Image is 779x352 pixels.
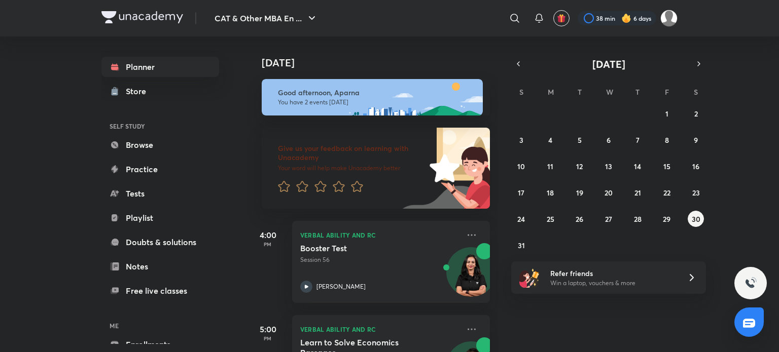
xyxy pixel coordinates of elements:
button: August 31, 2025 [513,237,529,253]
h4: [DATE] [262,57,500,69]
abbr: August 24, 2025 [517,214,525,224]
h6: ME [101,317,219,334]
abbr: Wednesday [606,87,613,97]
abbr: August 7, 2025 [636,135,640,145]
p: PM [247,241,288,247]
button: August 26, 2025 [572,211,588,227]
button: August 6, 2025 [600,132,617,148]
button: August 8, 2025 [659,132,675,148]
abbr: Sunday [519,87,523,97]
button: August 14, 2025 [629,158,646,174]
h5: 5:00 [247,323,288,335]
img: ttu [745,277,757,289]
button: August 28, 2025 [629,211,646,227]
button: [DATE] [525,57,692,71]
h6: Good afternoon, Aparna [278,88,474,97]
abbr: August 22, 2025 [663,188,670,198]
a: Practice [101,159,219,179]
abbr: August 2, 2025 [694,109,698,119]
p: Verbal Ability and RC [300,323,459,335]
abbr: August 12, 2025 [576,162,583,171]
abbr: August 15, 2025 [663,162,670,171]
button: August 24, 2025 [513,211,529,227]
abbr: August 18, 2025 [547,188,554,198]
a: Free live classes [101,281,219,301]
a: Planner [101,57,219,77]
button: August 27, 2025 [600,211,617,227]
abbr: August 9, 2025 [694,135,698,145]
button: August 23, 2025 [688,184,704,201]
p: Verbal Ability and RC [300,229,459,241]
button: August 16, 2025 [688,158,704,174]
abbr: August 28, 2025 [634,214,642,224]
button: August 15, 2025 [659,158,675,174]
img: Company Logo [101,11,183,23]
h5: Booster Test [300,243,427,253]
abbr: August 6, 2025 [607,135,611,145]
p: You have 2 events [DATE] [278,98,474,106]
abbr: August 17, 2025 [518,188,524,198]
button: August 29, 2025 [659,211,675,227]
abbr: Monday [548,87,554,97]
button: August 2, 2025 [688,105,704,122]
abbr: August 16, 2025 [692,162,699,171]
abbr: August 5, 2025 [578,135,582,145]
h6: SELF STUDY [101,118,219,135]
img: afternoon [262,79,483,115]
a: Doubts & solutions [101,232,219,252]
img: Avatar [447,253,495,301]
button: August 9, 2025 [688,132,704,148]
abbr: August 11, 2025 [547,162,553,171]
abbr: August 23, 2025 [692,188,700,198]
button: avatar [553,10,570,26]
abbr: August 14, 2025 [634,162,641,171]
h6: Refer friends [550,268,675,279]
img: referral [519,267,540,288]
abbr: Thursday [635,87,640,97]
button: August 18, 2025 [542,184,558,201]
abbr: August 10, 2025 [517,162,525,171]
abbr: August 19, 2025 [576,188,583,198]
button: August 12, 2025 [572,158,588,174]
abbr: August 27, 2025 [605,214,612,224]
button: August 10, 2025 [513,158,529,174]
abbr: Friday [665,87,669,97]
button: August 30, 2025 [688,211,704,227]
abbr: Saturday [694,87,698,97]
button: August 19, 2025 [572,184,588,201]
abbr: August 25, 2025 [547,214,554,224]
abbr: August 4, 2025 [548,135,552,145]
button: August 5, 2025 [572,132,588,148]
button: August 7, 2025 [629,132,646,148]
abbr: August 13, 2025 [605,162,612,171]
span: [DATE] [592,57,625,71]
p: Your word will help make Unacademy better [278,164,426,172]
abbr: Tuesday [578,87,582,97]
button: August 22, 2025 [659,184,675,201]
a: Browse [101,135,219,155]
button: August 11, 2025 [542,158,558,174]
button: August 21, 2025 [629,184,646,201]
p: Session 56 [300,255,459,264]
button: August 25, 2025 [542,211,558,227]
button: August 13, 2025 [600,158,617,174]
button: August 17, 2025 [513,184,529,201]
button: August 1, 2025 [659,105,675,122]
abbr: August 30, 2025 [692,214,700,224]
abbr: August 20, 2025 [605,188,613,198]
abbr: August 29, 2025 [663,214,670,224]
button: August 4, 2025 [542,132,558,148]
img: feedback_image [395,128,490,209]
abbr: August 21, 2025 [634,188,641,198]
abbr: August 3, 2025 [519,135,523,145]
div: Store [126,85,152,97]
h6: Give us your feedback on learning with Unacademy [278,144,426,162]
p: [PERSON_NAME] [316,282,366,291]
a: Tests [101,183,219,204]
abbr: August 31, 2025 [518,241,525,250]
h5: 4:00 [247,229,288,241]
abbr: August 26, 2025 [576,214,583,224]
button: August 3, 2025 [513,132,529,148]
img: avatar [557,14,566,23]
abbr: August 1, 2025 [665,109,668,119]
